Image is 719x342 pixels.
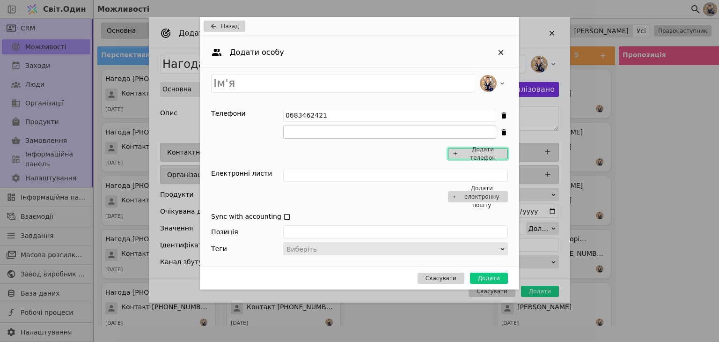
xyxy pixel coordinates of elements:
font: Електронні листи [211,170,272,177]
div: Додати можливість [200,17,519,290]
font: Додати телефон [470,146,496,161]
img: МЧ [480,75,497,92]
font: Назад [221,23,239,30]
font: Додати особу [230,48,284,57]
font: Телефони [211,110,246,117]
font: Додати [478,275,500,282]
font: Додати електронну пошту [464,185,499,208]
font: Теги [211,245,227,253]
div: Sync with accounting [211,212,281,222]
font: Скасувати [426,275,456,282]
font: Позиція [211,228,238,236]
input: Ім'я [211,74,474,93]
